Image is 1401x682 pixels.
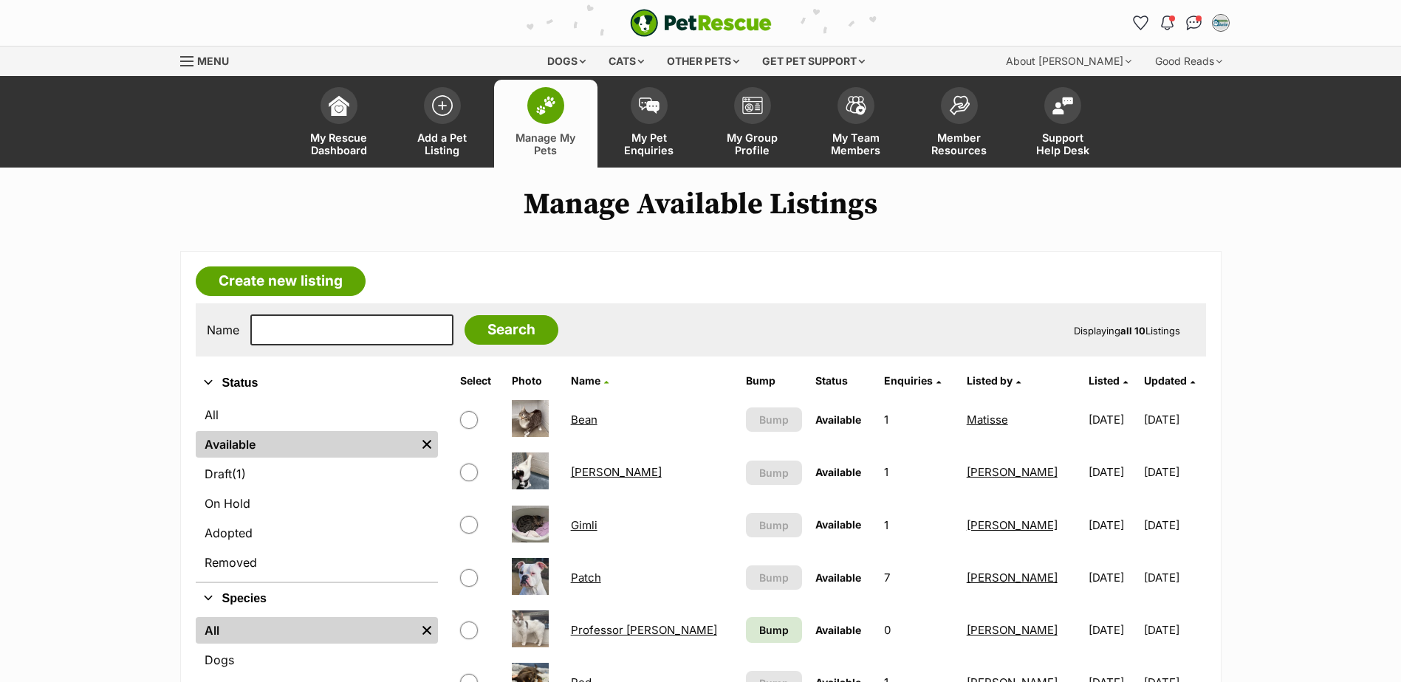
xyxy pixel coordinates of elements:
[1156,11,1179,35] button: Notifications
[1213,15,1228,30] img: Matisse profile pic
[598,46,654,76] div: Cats
[1186,15,1202,30] img: chat-41dd97257d64d25036548639549fe6c8038ab92f7586957e7f3b1b290dea8141.svg
[465,315,558,345] input: Search
[597,80,701,168] a: My Pet Enquiries
[1074,325,1180,337] span: Displaying Listings
[196,520,438,546] a: Adopted
[454,369,504,393] th: Select
[196,617,416,644] a: All
[846,96,866,115] img: team-members-icon-5396bd8760b3fe7c0b43da4ab00e1e3bb1a5d9ba89233759b79545d2d3fc5d0d.svg
[1144,447,1204,497] td: [DATE]
[391,80,494,168] a: Add a Pet Listing
[416,617,438,644] a: Remove filter
[815,466,861,478] span: Available
[1161,15,1173,30] img: notifications-46538b983faf8c2785f20acdc204bb7945ddae34d4c08c2a6579f10ce5e182be.svg
[329,95,349,116] img: dashboard-icon-eb2f2d2d3e046f16d808141f083e7271f6b2e854fb5c12c21221c1fb7104beca.svg
[742,97,763,114] img: group-profile-icon-3fa3cf56718a62981997c0bc7e787c4b2cf8bcc04b72c1350f741eb67cf2f40e.svg
[1030,131,1096,156] span: Support Help Desk
[719,131,786,156] span: My Group Profile
[878,552,959,603] td: 7
[746,565,802,590] button: Bump
[196,402,438,428] a: All
[878,394,959,445] td: 1
[746,617,802,643] a: Bump
[196,461,438,487] a: Draft
[878,500,959,551] td: 1
[746,513,802,537] button: Bump
[1144,374,1195,387] a: Updated
[759,622,789,638] span: Bump
[1083,552,1143,603] td: [DATE]
[1209,11,1233,35] button: My account
[967,413,1008,427] a: Matisse
[878,447,959,497] td: 1
[1129,11,1153,35] a: Favourites
[815,518,861,531] span: Available
[1129,11,1233,35] ul: Account quick links
[823,131,889,156] span: My Team Members
[630,9,772,37] img: logo-e224e6f780fb5917bec1dbf3a21bbac754714ae5b6737aabdf751b685950b380.svg
[616,131,682,156] span: My Pet Enquiries
[752,46,875,76] div: Get pet support
[1120,325,1145,337] strong: all 10
[1144,604,1204,655] td: [DATE]
[207,323,239,337] label: Name
[409,131,476,156] span: Add a Pet Listing
[571,413,597,427] a: Bean
[701,80,804,168] a: My Group Profile
[759,517,789,533] span: Bump
[759,570,789,585] span: Bump
[1052,97,1073,114] img: help-desk-icon-fdf02630f3aa405de69fd3d07c3f3aa587a6932b1a1747fa1d2bba05be0121f9.svg
[537,46,596,76] div: Dogs
[1089,374,1128,387] a: Listed
[746,407,802,432] button: Bump
[967,374,1021,387] a: Listed by
[196,647,438,673] a: Dogs
[197,55,229,67] span: Menu
[740,369,808,393] th: Bump
[657,46,750,76] div: Other pets
[196,431,416,458] a: Available
[884,374,933,387] span: translation missing: en.admin.listings.index.attributes.enquiries
[1083,604,1143,655] td: [DATE]
[815,571,861,584] span: Available
[759,412,789,427] span: Bump
[1144,500,1204,551] td: [DATE]
[996,46,1142,76] div: About [PERSON_NAME]
[967,518,1058,532] a: [PERSON_NAME]
[1089,374,1120,387] span: Listed
[571,518,597,532] a: Gimli
[506,369,564,393] th: Photo
[571,571,601,585] a: Patch
[878,604,959,655] td: 0
[908,80,1011,168] a: Member Resources
[809,369,877,393] th: Status
[1144,394,1204,445] td: [DATE]
[287,80,391,168] a: My Rescue Dashboard
[1182,11,1206,35] a: Conversations
[967,465,1058,479] a: [PERSON_NAME]
[1083,394,1143,445] td: [DATE]
[1083,500,1143,551] td: [DATE]
[949,95,970,115] img: member-resources-icon-8e73f808a243e03378d46382f2149f9095a855e16c252ad45f914b54edf8863c.svg
[815,624,861,636] span: Available
[571,465,662,479] a: [PERSON_NAME]
[196,399,438,582] div: Status
[416,431,438,458] a: Remove filter
[804,80,908,168] a: My Team Members
[639,97,660,114] img: pet-enquiries-icon-7e3ad2cf08bfb03b45e93fb7055b45f3efa6380592205ae92323e6603595dc1f.svg
[967,623,1058,637] a: [PERSON_NAME]
[180,46,239,73] a: Menu
[759,465,789,480] span: Bump
[967,374,1013,387] span: Listed by
[926,131,993,156] span: Member Resources
[1145,46,1233,76] div: Good Reads
[967,571,1058,585] a: [PERSON_NAME]
[1144,552,1204,603] td: [DATE]
[571,623,717,637] a: Professor [PERSON_NAME]
[196,549,438,576] a: Removed
[432,95,453,116] img: add-pet-listing-icon-0afa8454b4691262ce3f59096e99ab1cd57d4a30225e0717b998d2c9b9846f56.svg
[1011,80,1114,168] a: Support Help Desk
[535,96,556,115] img: manage-my-pets-icon-02211641906a0b7f246fdf0571729dbe1e7629f14944591b6c1af311fb30b64b.svg
[1083,447,1143,497] td: [DATE]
